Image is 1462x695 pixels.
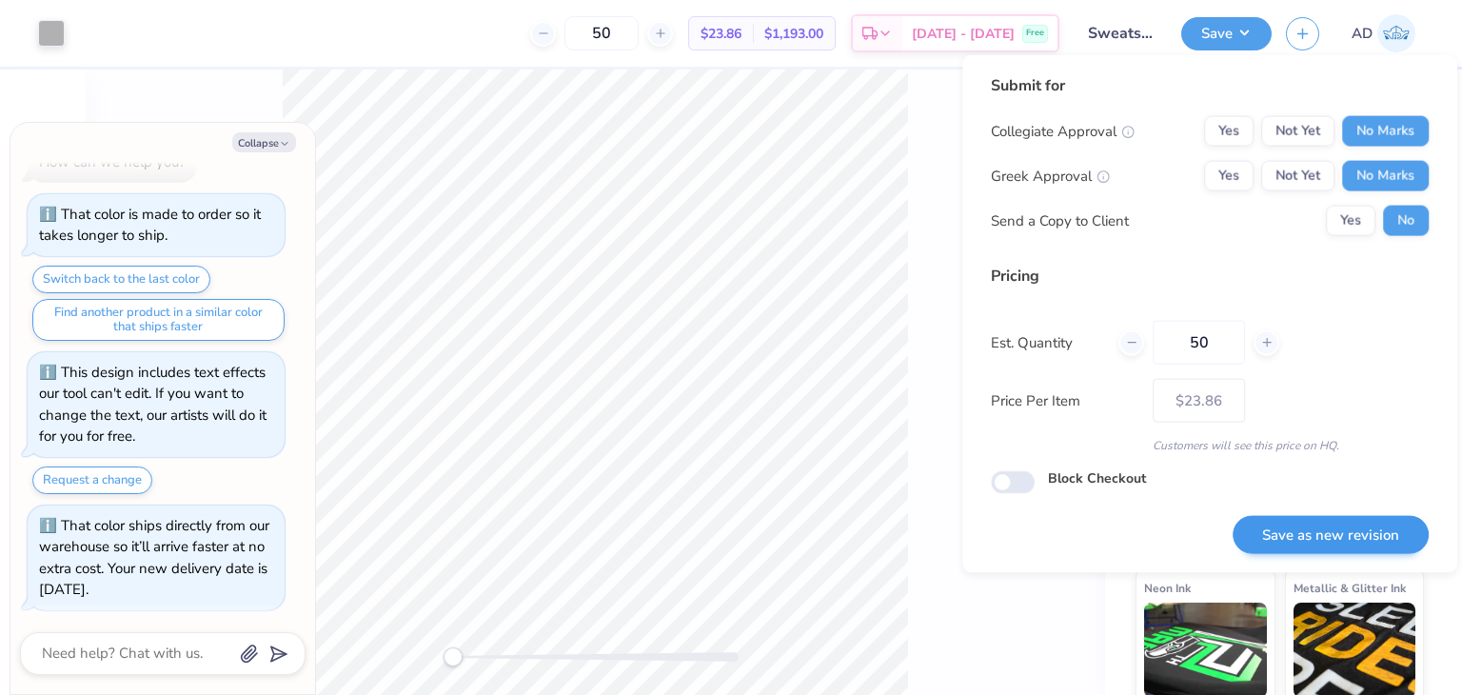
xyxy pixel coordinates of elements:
[39,152,186,171] div: How can we help you?
[1204,161,1254,191] button: Yes
[764,24,823,44] span: $1,193.00
[39,516,269,600] div: That color ships directly from our warehouse so it’ll arrive faster at no extra cost. Your new de...
[1074,14,1167,52] input: Untitled Design
[991,120,1135,142] div: Collegiate Approval
[39,363,267,447] div: This design includes text effects our tool can't edit. If you want to change the text, our artist...
[1352,23,1373,45] span: AD
[912,24,1015,44] span: [DATE] - [DATE]
[1261,161,1334,191] button: Not Yet
[991,209,1129,231] div: Send a Copy to Client
[991,437,1429,454] div: Customers will see this price on HQ.
[1342,161,1429,191] button: No Marks
[1342,116,1429,147] button: No Marks
[444,647,463,666] div: Accessibility label
[32,266,210,293] button: Switch back to the last color
[1204,116,1254,147] button: Yes
[991,265,1429,288] div: Pricing
[1181,17,1272,50] button: Save
[1144,578,1191,598] span: Neon Ink
[701,24,741,44] span: $23.86
[1233,515,1429,554] button: Save as new revision
[32,299,285,341] button: Find another product in a similar color that ships faster
[1294,578,1406,598] span: Metallic & Glitter Ink
[232,132,296,152] button: Collapse
[39,205,261,246] div: That color is made to order so it takes longer to ship.
[991,165,1110,187] div: Greek Approval
[564,16,639,50] input: – –
[1326,206,1375,236] button: Yes
[1026,27,1044,40] span: Free
[1343,14,1424,52] a: AD
[1261,116,1334,147] button: Not Yet
[1377,14,1415,52] img: Anjali Dilish
[991,389,1138,411] label: Price Per Item
[1153,321,1245,365] input: – –
[991,74,1429,97] div: Submit for
[32,467,152,494] button: Request a change
[991,331,1104,353] label: Est. Quantity
[1048,468,1146,488] label: Block Checkout
[1383,206,1429,236] button: No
